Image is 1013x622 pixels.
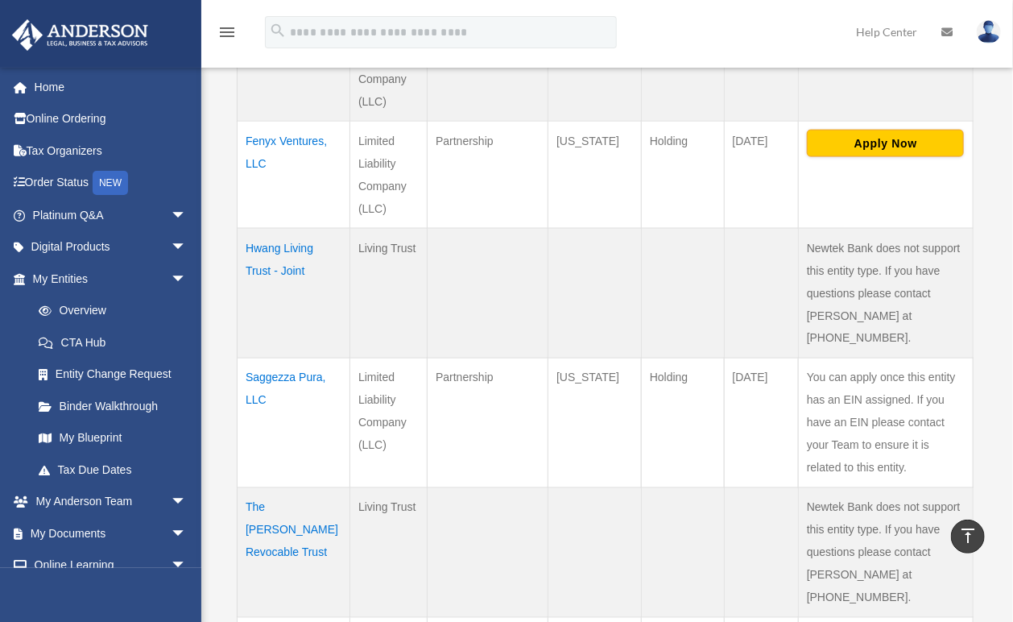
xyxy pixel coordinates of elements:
td: [US_STATE] [548,15,642,122]
td: Saggezza Pura, LLC [238,359,350,488]
td: [US_STATE] [548,359,642,488]
span: arrow_drop_down [171,486,203,519]
a: CTA Hub [23,326,203,359]
a: Online Learningarrow_drop_down [11,549,211,582]
td: Newtek Bank does not support this entity type. If you have questions please contact [PERSON_NAME]... [798,488,973,618]
td: Partnership [428,122,548,229]
span: arrow_drop_down [171,231,203,264]
td: Holding [641,359,724,488]
td: Fenyx Ventures, LLC [238,122,350,229]
td: [US_STATE] [548,122,642,229]
td: Rental Real Estate [641,15,724,122]
td: Limited Liability Company (LLC) [350,359,428,488]
td: [DATE] [724,122,798,229]
a: Tax Due Dates [23,454,203,486]
a: menu [217,28,237,42]
a: Online Ordering [11,103,211,135]
a: Tax Organizers [11,135,211,167]
td: [DATE] [724,359,798,488]
td: Living Trust [350,229,428,359]
td: The [PERSON_NAME] Revocable Trust [238,488,350,618]
div: NEW [93,171,128,195]
i: menu [217,23,237,42]
td: Disregarded Entity [428,15,548,122]
button: Apply Now [807,130,964,157]
a: Overview [23,295,195,327]
td: Limited Liability Company (LLC) [350,15,428,122]
td: Newtek Bank does not support this entity type. If you have questions please contact [PERSON_NAME]... [798,229,973,359]
a: Home [11,71,211,103]
span: arrow_drop_down [171,199,203,232]
a: Binder Walkthrough [23,390,203,422]
img: Anderson Advisors Platinum Portal [7,19,153,51]
a: vertical_align_top [951,520,985,554]
td: Bellissima Vita Uno, LLC [238,15,350,122]
i: search [269,22,287,39]
span: arrow_drop_down [171,263,203,296]
td: You can apply once this entity has an EIN assigned. If you have an EIN please contact your Team t... [798,359,973,488]
span: arrow_drop_down [171,549,203,583]
td: Holding [641,122,724,229]
td: Hwang Living Trust - Joint [238,229,350,359]
span: arrow_drop_down [171,517,203,550]
a: Entity Change Request [23,359,203,391]
a: My Blueprint [23,422,203,454]
a: Platinum Q&Aarrow_drop_down [11,199,211,231]
i: vertical_align_top [958,526,978,545]
td: Limited Liability Company (LLC) [350,122,428,229]
img: User Pic [977,20,1001,44]
a: My Entitiesarrow_drop_down [11,263,203,295]
a: My Documentsarrow_drop_down [11,517,211,549]
td: Living Trust [350,488,428,618]
td: Partnership [428,359,548,488]
a: Digital Productsarrow_drop_down [11,231,211,263]
a: My Anderson Teamarrow_drop_down [11,486,211,518]
a: Order StatusNEW [11,167,211,200]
